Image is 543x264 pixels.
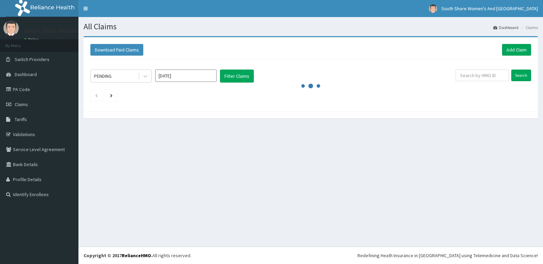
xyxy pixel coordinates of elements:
[300,76,321,96] svg: audio-loading
[15,71,37,77] span: Dashboard
[493,25,518,30] a: Dashboard
[110,92,113,98] a: Next page
[78,247,543,264] footer: All rights reserved.
[84,22,538,31] h1: All Claims
[429,4,437,13] img: User Image
[441,5,538,12] span: South Shore Women's And [GEOGRAPHIC_DATA]
[94,73,112,79] div: PENDING
[220,70,254,83] button: Filter Claims
[357,252,538,259] div: Redefining Heath Insurance in [GEOGRAPHIC_DATA] using Telemedicine and Data Science!
[15,101,28,107] span: Claims
[456,70,509,81] input: Search by HMO ID
[84,252,152,259] strong: Copyright © 2017 .
[24,37,40,42] a: Online
[24,28,152,34] p: South Shore Women's And [GEOGRAPHIC_DATA]
[15,116,27,122] span: Tariffs
[502,44,531,56] a: Add Claim
[519,25,538,30] li: Claims
[90,44,143,56] button: Download Paid Claims
[122,252,151,259] a: RelianceHMO
[95,92,98,98] a: Previous page
[155,70,217,82] input: Select Month and Year
[511,70,531,81] input: Search
[15,56,49,62] span: Switch Providers
[3,20,19,36] img: User Image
